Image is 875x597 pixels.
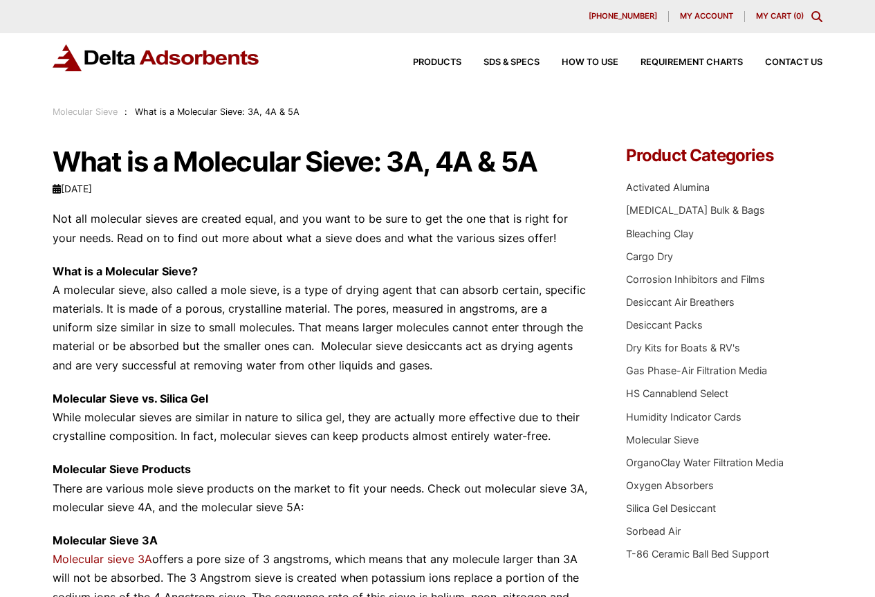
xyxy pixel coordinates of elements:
[461,58,540,67] a: SDS & SPECS
[589,12,657,20] span: [PHONE_NUMBER]
[626,365,767,376] a: Gas Phase-Air Filtration Media
[53,462,191,476] strong: Molecular Sieve Products
[53,389,588,446] p: While molecular sieves are similar in nature to silica gel, they are actually more effective due ...
[53,533,158,547] strong: Molecular Sieve 3A
[626,342,740,353] a: Dry Kits for Boats & RV's
[626,181,710,193] a: Activated Alumina
[626,147,822,164] h4: Product Categories
[680,12,733,20] span: My account
[53,147,588,176] h1: What is a Molecular Sieve: 3A, 4A & 5A
[562,58,618,67] span: How to Use
[53,210,588,247] p: Not all molecular sieves are created equal, and you want to be sure to get the one that is right ...
[53,264,198,278] strong: What is a Molecular Sieve?
[641,58,743,67] span: Requirement Charts
[626,502,716,514] a: Silica Gel Desiccant
[626,319,703,331] a: Desiccant Packs
[53,392,208,405] strong: Molecular Sieve vs. Silica Gel
[413,58,461,67] span: Products
[618,58,743,67] a: Requirement Charts
[626,204,765,216] a: [MEDICAL_DATA] Bulk & Bags
[483,58,540,67] span: SDS & SPECS
[626,411,742,423] a: Humidity Indicator Cards
[756,11,804,21] a: My Cart (0)
[626,296,735,308] a: Desiccant Air Breathers
[53,552,152,566] a: Molecular sieve 3A
[53,107,118,117] a: Molecular Sieve
[578,11,669,22] a: [PHONE_NUMBER]
[53,44,260,71] img: Delta Adsorbents
[135,107,300,117] span: What is a Molecular Sieve: 3A, 4A & 5A
[626,548,769,560] a: T-86 Ceramic Ball Bed Support
[53,460,588,517] p: There are various mole sieve products on the market to fit your needs. Check out molecular sieve ...
[125,107,127,117] span: :
[626,525,681,537] a: Sorbead Air
[626,434,699,446] a: Molecular Sieve
[540,58,618,67] a: How to Use
[391,58,461,67] a: Products
[765,58,822,67] span: Contact Us
[626,479,714,491] a: Oxygen Absorbers
[743,58,822,67] a: Contact Us
[626,273,765,285] a: Corrosion Inhibitors and Films
[53,183,92,194] time: [DATE]
[626,228,694,239] a: Bleaching Clay
[669,11,745,22] a: My account
[53,262,588,375] p: A molecular sieve, also called a mole sieve, is a type of drying agent that can absorb certain, s...
[796,11,801,21] span: 0
[811,11,822,22] div: Toggle Modal Content
[626,457,784,468] a: OrganoClay Water Filtration Media
[626,250,673,262] a: Cargo Dry
[626,387,728,399] a: HS Cannablend Select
